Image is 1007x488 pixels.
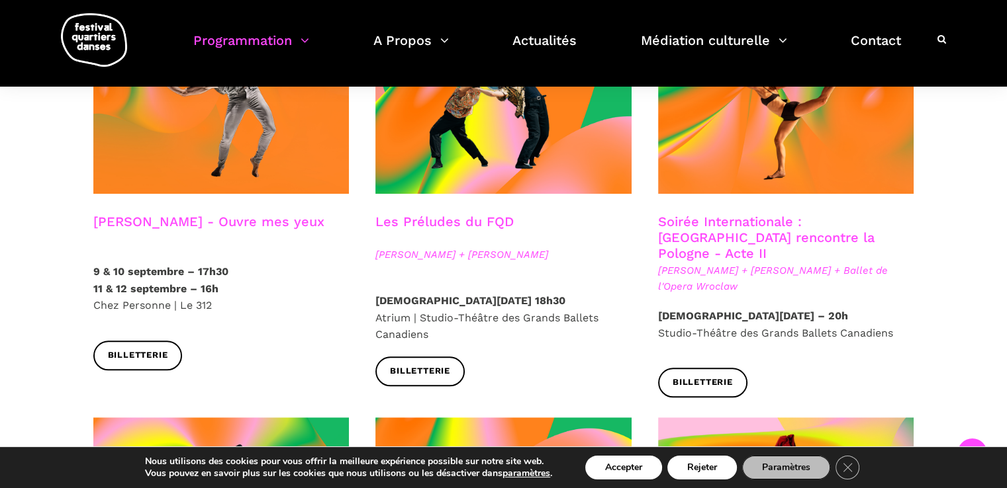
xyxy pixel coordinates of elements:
button: Rejeter [667,456,737,479]
a: Programmation [193,29,309,68]
a: [PERSON_NAME] - Ouvre mes yeux [93,214,324,229]
span: Billetterie [673,376,733,389]
strong: [DEMOGRAPHIC_DATA][DATE] – 20h [658,309,848,322]
a: Billetterie [93,341,183,370]
a: Actualités [512,29,577,68]
span: Billetterie [108,348,168,362]
p: Atrium | Studio-Théâtre des Grands Ballets Canadiens [375,292,632,343]
strong: 9 & 10 septembre – 17h30 11 & 12 septembre – 16h [93,265,228,295]
button: Accepter [585,456,662,479]
button: Paramètres [742,456,830,479]
a: Contact [851,29,901,68]
strong: [DEMOGRAPHIC_DATA][DATE] 18h30 [375,294,565,307]
p: Vous pouvez en savoir plus sur les cookies que nous utilisons ou les désactiver dans . [145,468,552,479]
span: Billetterie [390,364,450,378]
button: Close GDPR Cookie Banner [836,456,859,479]
p: Nous utilisons des cookies pour vous offrir la meilleure expérience possible sur notre site web. [145,456,552,468]
a: A Propos [373,29,449,68]
span: [PERSON_NAME] + [PERSON_NAME] [375,247,632,263]
img: logo-fqd-med [61,13,127,67]
a: Soirée Internationale : [GEOGRAPHIC_DATA] rencontre la Pologne - Acte II [658,214,875,261]
button: paramètres [503,468,550,479]
p: Studio-Théâtre des Grands Ballets Canadiens [658,307,914,341]
p: Chez Personne | Le 312 [93,263,350,314]
a: Médiation culturelle [641,29,787,68]
a: Billetterie [375,356,465,386]
span: [PERSON_NAME] + [PERSON_NAME] + Ballet de l'Opera Wroclaw [658,263,914,294]
a: Billetterie [658,368,747,397]
a: Les Préludes du FQD [375,214,514,229]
